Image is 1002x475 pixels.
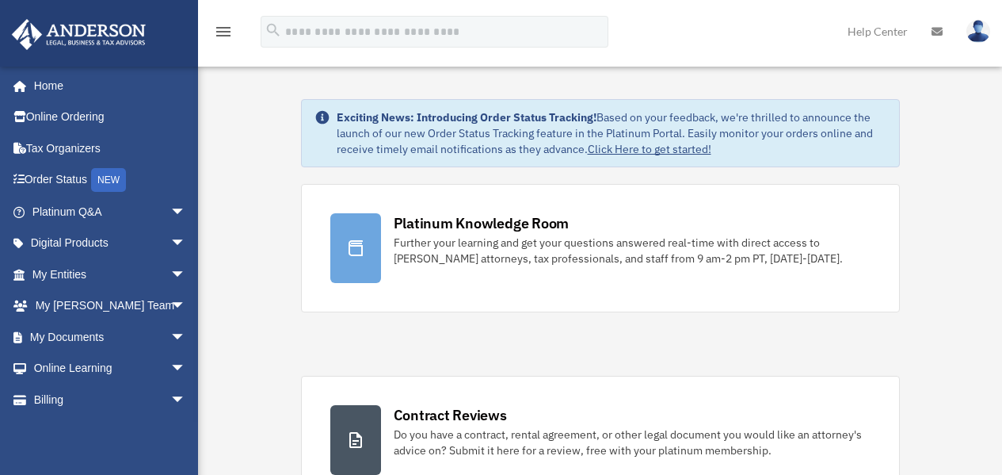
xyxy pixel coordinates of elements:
a: Online Learningarrow_drop_down [11,353,210,385]
div: Contract Reviews [394,405,507,425]
span: arrow_drop_down [170,196,202,228]
a: My Documentsarrow_drop_down [11,321,210,353]
span: arrow_drop_down [170,290,202,323]
div: Do you have a contract, rental agreement, or other legal document you would like an attorney's ad... [394,427,871,458]
a: Order StatusNEW [11,164,210,197]
a: My Entitiesarrow_drop_down [11,259,210,290]
span: arrow_drop_down [170,259,202,291]
a: Platinum Knowledge Room Further your learning and get your questions answered real-time with dire... [301,184,900,312]
a: Events Calendar [11,416,210,447]
a: Tax Organizers [11,132,210,164]
span: arrow_drop_down [170,321,202,354]
div: Further your learning and get your questions answered real-time with direct access to [PERSON_NAM... [394,235,871,266]
a: Click Here to get started! [588,142,711,156]
a: Digital Productsarrow_drop_down [11,228,210,259]
i: menu [214,22,233,41]
i: search [265,21,282,39]
img: Anderson Advisors Platinum Portal [7,19,150,50]
a: Billingarrow_drop_down [11,384,210,416]
a: My [PERSON_NAME] Teamarrow_drop_down [11,290,210,322]
span: arrow_drop_down [170,228,202,260]
div: Based on your feedback, we're thrilled to announce the launch of our new Order Status Tracking fe... [337,109,886,157]
a: Home [11,70,202,102]
a: menu [214,28,233,41]
a: Platinum Q&Aarrow_drop_down [11,196,210,228]
a: Online Ordering [11,102,210,133]
img: User Pic [966,20,990,43]
span: arrow_drop_down [170,353,202,385]
div: Platinum Knowledge Room [394,213,570,233]
div: NEW [91,168,126,192]
span: arrow_drop_down [170,384,202,416]
strong: Exciting News: Introducing Order Status Tracking! [337,110,596,124]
